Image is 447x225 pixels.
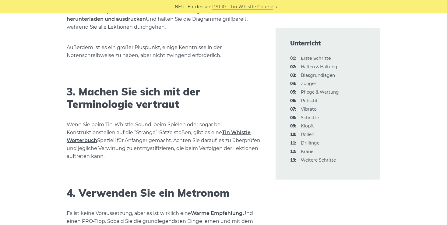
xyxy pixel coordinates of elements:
[290,148,296,155] span: 12:
[67,187,261,199] h2: 4. Verwenden Sie ein Metronom
[188,3,212,10] span: Entdecken
[67,8,226,22] strong: Verfügbare PDFs herunterladen und ausdrucken
[290,157,296,164] span: 13:
[175,3,186,10] span: NEU:
[67,44,261,59] p: Außerdem ist es ein großer Pluspunkt, einige Kenntnisse in der Notenschreibweise zu haben, aber n...
[212,3,273,10] a: PST10 - Tin Whistle Course
[290,39,366,48] span: Unterricht
[301,81,317,86] a: 04:Zungen
[290,80,296,87] span: 04:
[301,89,339,95] a: 05:Pflege & Wartung
[290,55,296,62] span: 01:
[301,98,318,103] a: 06:Rutscht
[301,157,336,163] a: 13:Weitere Schritte
[290,131,296,138] span: 10:
[301,55,331,61] strong: Erste Schritte
[191,210,242,216] strong: Warme Empfehlung
[67,0,258,14] strong: Der Schlüssel von D pfeift
[67,86,261,111] h2: 3. Machen Sie sich mit der Terminologie vertraut
[301,132,314,137] a: 10:Rollen
[301,115,319,120] a: 08:Schnitte
[301,123,314,129] a: 09:Klopft
[301,106,317,112] a: 07:Vibrato
[290,140,296,147] span: 11:
[290,89,296,96] span: 05:
[301,149,313,154] a: 12:Kräne
[301,73,335,78] a: 03:Blasgrundlagen
[290,72,296,79] span: 03:
[301,140,319,146] a: 11:Drillinge
[290,106,296,113] span: 07:
[67,121,261,160] p: Wenn Sie beim Tin-Whistle-Sound, beim Spielen oder sogar bei Konstruktionsteilen auf die “Strange...
[290,63,296,71] span: 02:
[290,123,296,130] span: 09:
[290,114,296,122] span: 08:
[301,64,337,70] a: 02:Halten & Haltung
[290,97,296,105] span: 06:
